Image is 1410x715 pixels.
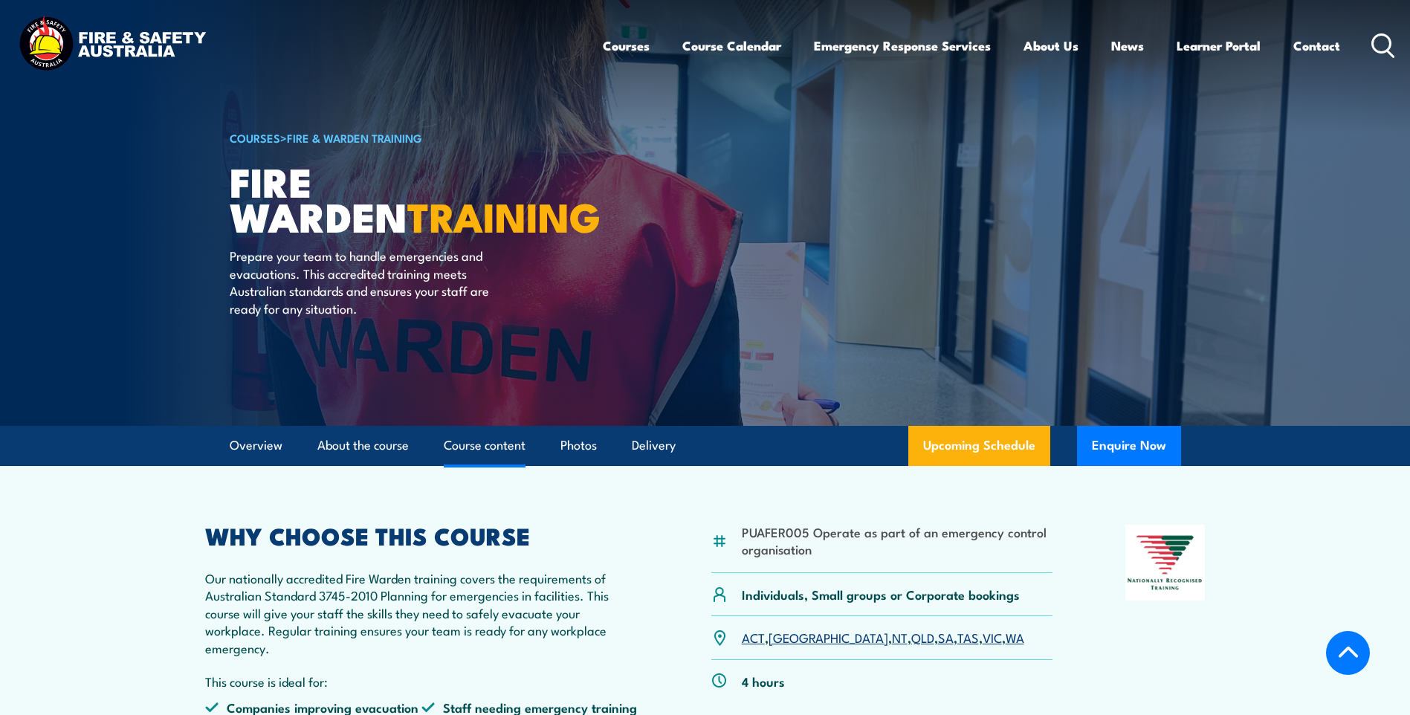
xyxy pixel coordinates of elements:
[205,673,639,690] p: This course is ideal for:
[892,628,908,646] a: NT
[1023,26,1078,65] a: About Us
[1006,628,1024,646] a: WA
[230,129,280,146] a: COURSES
[407,184,601,246] strong: TRAINING
[560,426,597,465] a: Photos
[1111,26,1144,65] a: News
[911,628,934,646] a: QLD
[444,426,525,465] a: Course content
[957,628,979,646] a: TAS
[1177,26,1261,65] a: Learner Portal
[230,247,501,317] p: Prepare your team to handle emergencies and evacuations. This accredited training meets Australia...
[1125,525,1206,601] img: Nationally Recognised Training logo.
[983,628,1002,646] a: VIC
[205,569,639,656] p: Our nationally accredited Fire Warden training covers the requirements of Australian Standard 374...
[742,523,1053,558] li: PUAFER005 Operate as part of an emergency control organisation
[742,629,1024,646] p: , , , , , , ,
[1077,426,1181,466] button: Enquire Now
[742,628,765,646] a: ACT
[814,26,991,65] a: Emergency Response Services
[287,129,422,146] a: Fire & Warden Training
[908,426,1050,466] a: Upcoming Schedule
[230,129,597,146] h6: >
[1293,26,1340,65] a: Contact
[230,164,597,233] h1: Fire Warden
[938,628,954,646] a: SA
[603,26,650,65] a: Courses
[682,26,781,65] a: Course Calendar
[769,628,888,646] a: [GEOGRAPHIC_DATA]
[632,426,676,465] a: Delivery
[230,426,282,465] a: Overview
[742,586,1020,603] p: Individuals, Small groups or Corporate bookings
[742,673,785,690] p: 4 hours
[205,525,639,546] h2: WHY CHOOSE THIS COURSE
[317,426,409,465] a: About the course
